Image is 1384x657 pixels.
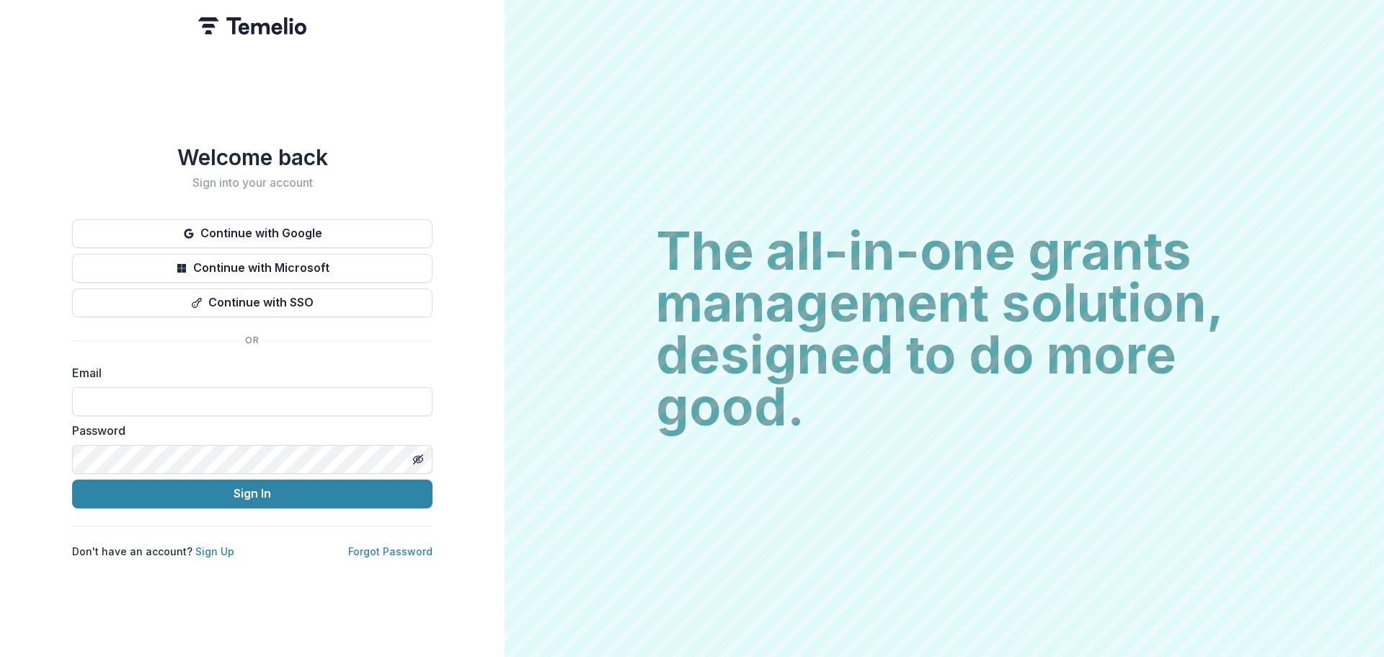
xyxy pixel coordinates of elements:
a: Sign Up [195,545,234,557]
button: Toggle password visibility [407,448,430,471]
button: Continue with Microsoft [72,254,432,283]
img: Temelio [198,17,306,35]
button: Continue with SSO [72,288,432,317]
p: Don't have an account? [72,544,234,559]
a: Forgot Password [348,545,432,557]
button: Continue with Google [72,219,432,248]
h1: Welcome back [72,144,432,170]
button: Sign In [72,480,432,508]
label: Password [72,422,424,439]
h2: Sign into your account [72,176,432,190]
label: Email [72,364,424,382]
